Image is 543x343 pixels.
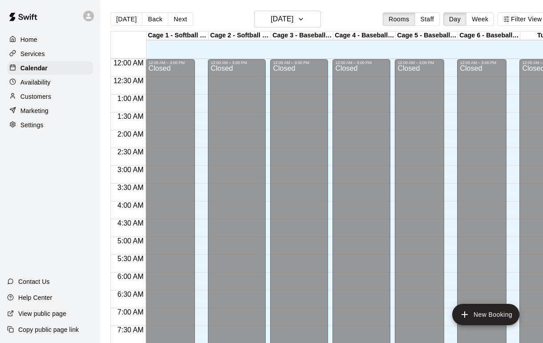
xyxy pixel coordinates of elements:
[254,11,321,28] button: [DATE]
[396,32,458,40] div: Cage 5 - Baseball (HitTrax)
[18,309,66,318] p: View public page
[115,113,146,120] span: 1:30 AM
[466,12,494,26] button: Week
[415,12,440,26] button: Staff
[7,90,93,103] a: Customers
[7,33,93,46] a: Home
[110,12,142,26] button: [DATE]
[20,49,45,58] p: Services
[211,61,263,65] div: 12:00 AM – 3:00 PM
[111,77,146,85] span: 12:30 AM
[115,219,146,227] span: 4:30 AM
[460,61,504,65] div: 12:00 AM – 3:00 PM
[7,118,93,132] a: Settings
[20,121,44,129] p: Settings
[271,13,293,25] h6: [DATE]
[115,255,146,262] span: 5:30 AM
[7,61,93,75] a: Calendar
[273,61,325,65] div: 12:00 AM – 3:00 PM
[20,64,48,73] p: Calendar
[115,130,146,138] span: 2:00 AM
[397,61,442,65] div: 12:00 AM – 3:00 PM
[452,304,519,325] button: add
[18,293,52,302] p: Help Center
[333,32,396,40] div: Cage 4 - Baseball (Triple Play)
[115,202,146,209] span: 4:00 AM
[20,92,51,101] p: Customers
[443,12,466,26] button: Day
[20,106,49,115] p: Marketing
[115,326,146,334] span: 7:30 AM
[7,76,93,89] a: Availability
[115,273,146,280] span: 6:00 AM
[209,32,271,40] div: Cage 2 - Softball (Triple Play)
[383,12,415,26] button: Rooms
[271,32,333,40] div: Cage 3 - Baseball (Triple Play)
[18,325,79,334] p: Copy public page link
[146,32,209,40] div: Cage 1 - Softball (Hack Attack)
[115,166,146,174] span: 3:00 AM
[115,237,146,245] span: 5:00 AM
[115,95,146,102] span: 1:00 AM
[111,59,146,67] span: 12:00 AM
[7,47,93,61] a: Services
[148,61,192,65] div: 12:00 AM – 3:00 PM
[7,104,93,117] a: Marketing
[18,277,50,286] p: Contact Us
[335,61,388,65] div: 12:00 AM – 3:00 PM
[20,78,51,87] p: Availability
[458,32,520,40] div: Cage 6 - Baseball (Hack Attack Hand-fed Machine)
[115,184,146,191] span: 3:30 AM
[115,291,146,298] span: 6:30 AM
[20,35,37,44] p: Home
[115,308,146,316] span: 7:00 AM
[168,12,193,26] button: Next
[115,148,146,156] span: 2:30 AM
[142,12,168,26] button: Back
